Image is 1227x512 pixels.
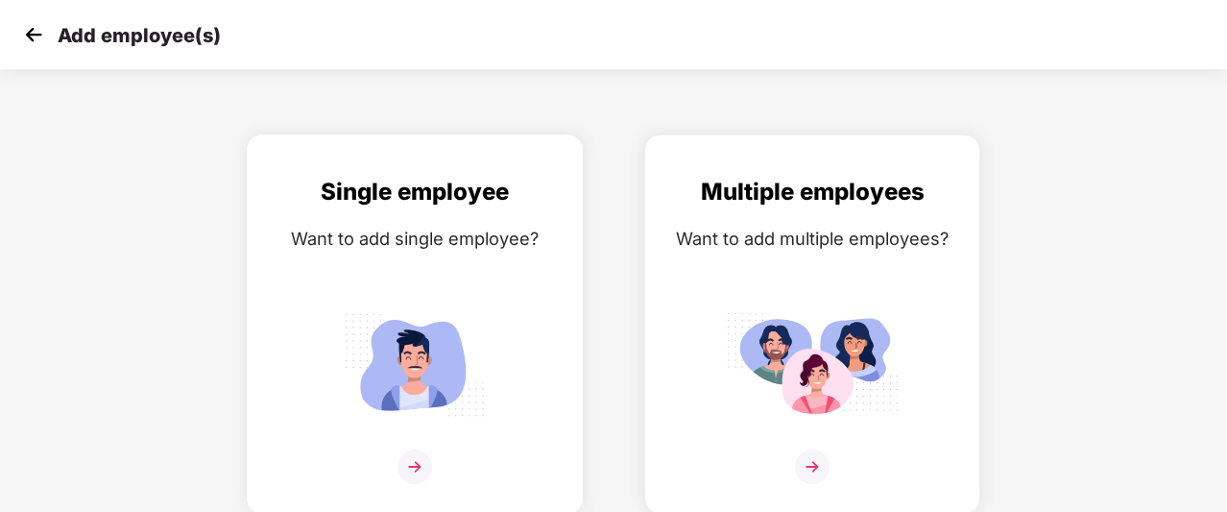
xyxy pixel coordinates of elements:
p: Add employee(s) [58,24,221,47]
img: svg+xml;base64,PHN2ZyB4bWxucz0iaHR0cDovL3d3dy53My5vcmcvMjAwMC9zdmciIGlkPSJTaW5nbGVfZW1wbG95ZWUiIH... [328,305,501,425]
div: Single employee [267,174,563,210]
img: svg+xml;base64,PHN2ZyB4bWxucz0iaHR0cDovL3d3dy53My5vcmcvMjAwMC9zdmciIGlkPSJNdWx0aXBsZV9lbXBsb3llZS... [726,305,899,425]
img: svg+xml;base64,PHN2ZyB4bWxucz0iaHR0cDovL3d3dy53My5vcmcvMjAwMC9zdmciIHdpZHRoPSIzNiIgaGVpZ2h0PSIzNi... [795,450,830,484]
img: svg+xml;base64,PHN2ZyB4bWxucz0iaHR0cDovL3d3dy53My5vcmcvMjAwMC9zdmciIHdpZHRoPSIzNiIgaGVpZ2h0PSIzNi... [397,450,432,484]
img: svg+xml;base64,PHN2ZyB4bWxucz0iaHR0cDovL3d3dy53My5vcmcvMjAwMC9zdmciIHdpZHRoPSIzMCIgaGVpZ2h0PSIzMC... [19,20,48,49]
div: Multiple employees [664,174,960,210]
div: Want to add single employee? [267,225,563,253]
div: Want to add multiple employees? [664,225,960,253]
